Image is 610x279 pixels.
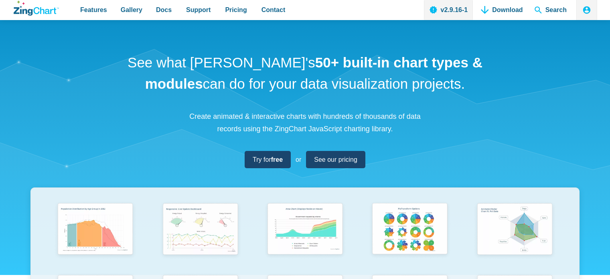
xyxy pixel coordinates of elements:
a: See our pricing [306,151,365,168]
span: Gallery [121,4,142,15]
span: Try for [253,154,283,165]
a: Population Distribution by Age Group in 2052 [43,200,148,272]
img: Responsive Live Update Dashboard [158,200,242,260]
strong: free [271,156,283,163]
span: Features [80,4,107,15]
a: Animated Radar Chart ft. Pet Data [462,200,567,272]
img: Animated Radar Chart ft. Pet Data [473,200,557,260]
img: Pie Transform Options [368,200,452,260]
span: or [296,154,301,165]
span: Pricing [225,4,247,15]
a: ZingChart Logo. Click to return to the homepage [14,1,59,16]
a: Try forfree [245,151,291,168]
img: Population Distribution by Age Group in 2052 [53,200,137,260]
a: Pie Transform Options [357,200,462,272]
h1: See what [PERSON_NAME]'s can do for your data visualization projects. [125,52,486,94]
span: Support [186,4,211,15]
span: Contact [261,4,286,15]
a: Responsive Live Update Dashboard [148,200,252,272]
img: Area Chart (Displays Nodes on Hover) [263,200,347,260]
a: Area Chart (Displays Nodes on Hover) [253,200,357,272]
strong: 50+ built-in chart types & modules [145,55,482,92]
span: See our pricing [314,154,357,165]
span: Docs [156,4,172,15]
p: Create animated & interactive charts with hundreds of thousands of data records using the ZingCha... [185,110,426,135]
